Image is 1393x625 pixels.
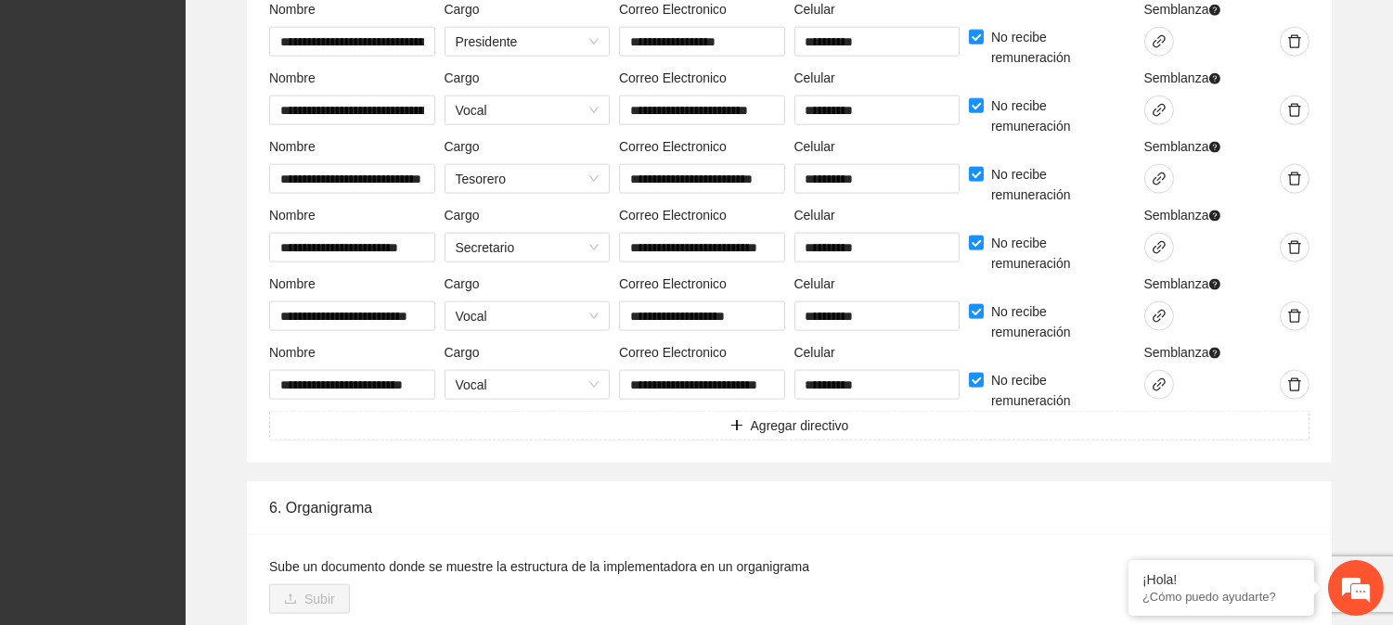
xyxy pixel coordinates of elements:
button: delete [1280,164,1309,194]
div: Minimizar ventana de chat en vivo [304,9,349,54]
span: question-circle [1209,5,1220,16]
span: plus [730,419,743,434]
label: Cargo [445,342,480,363]
span: No recibe remuneración [984,164,1135,205]
label: Cargo [445,136,480,157]
span: No recibe remuneración [984,370,1135,411]
span: delete [1281,377,1309,392]
span: Estamos en línea. [108,206,256,393]
label: Celular [794,68,835,88]
button: delete [1280,233,1309,262]
span: link [1145,34,1173,49]
label: Cargo [445,274,480,294]
span: Vocal [456,96,600,124]
button: uploadSubir [269,584,350,614]
span: Agregar directivo [751,415,849,436]
span: Semblanza [1144,205,1220,225]
button: delete [1280,301,1309,331]
label: Nombre [269,342,316,363]
button: link [1144,96,1174,125]
span: No recibe remuneración [984,301,1135,342]
button: delete [1280,370,1309,400]
span: Secretario [456,234,600,261]
span: link [1145,309,1173,324]
label: Sube un documento donde se muestre la estructura de la implementadora en un organigrama [269,556,809,577]
label: Correo Electronico [619,342,727,363]
div: ¡Hola! [1142,572,1300,587]
span: Tesorero [456,165,600,193]
span: link [1145,377,1173,392]
button: link [1144,233,1174,262]
div: 6. Organigrama [269,481,1309,534]
label: Celular [794,342,835,363]
span: question-circle [1209,210,1220,222]
button: delete [1280,27,1309,57]
span: link [1145,103,1173,118]
span: No recibe remuneración [984,27,1135,68]
span: No recibe remuneración [984,96,1135,136]
span: link [1145,172,1173,186]
label: Cargo [445,205,480,225]
div: Chatee con nosotros ahora [97,95,312,119]
button: link [1144,164,1174,194]
span: link [1145,240,1173,255]
label: Nombre [269,68,316,88]
label: Cargo [445,68,480,88]
span: question-circle [1209,142,1220,153]
textarea: Escriba su mensaje y pulse “Intro” [9,423,354,488]
span: delete [1281,172,1309,186]
label: Correo Electronico [619,274,727,294]
label: Celular [794,205,835,225]
span: question-circle [1209,348,1220,359]
label: Celular [794,274,835,294]
label: Nombre [269,274,316,294]
label: Nombre [269,205,316,225]
label: Correo Electronico [619,68,727,88]
span: uploadSubir [269,592,350,606]
label: Celular [794,136,835,157]
span: Vocal [456,302,600,330]
button: delete [1280,96,1309,125]
span: Semblanza [1144,342,1220,363]
label: Nombre [269,136,316,157]
span: Semblanza [1144,136,1220,157]
button: plusAgregar directivo [269,411,1309,440]
button: link [1144,27,1174,57]
p: ¿Cómo puedo ayudarte? [1142,590,1300,604]
span: delete [1281,309,1309,324]
span: delete [1281,103,1309,118]
span: Semblanza [1144,68,1220,88]
span: No recibe remuneración [984,233,1135,274]
span: Presidente [456,28,600,56]
span: delete [1281,240,1309,255]
button: link [1144,370,1174,400]
button: link [1144,301,1174,331]
span: question-circle [1209,73,1220,84]
span: question-circle [1209,279,1220,290]
span: delete [1281,34,1309,49]
label: Correo Electronico [619,205,727,225]
span: Semblanza [1144,274,1220,294]
label: Correo Electronico [619,136,727,157]
span: Vocal [456,371,600,399]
